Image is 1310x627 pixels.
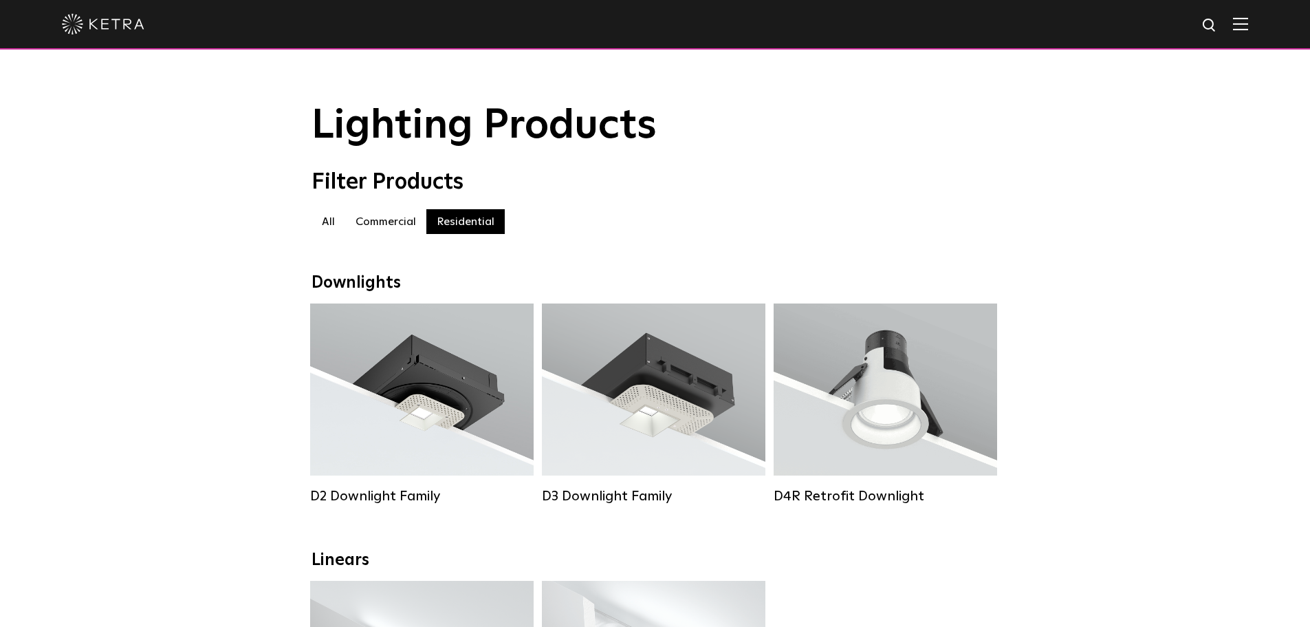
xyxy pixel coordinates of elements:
[345,209,426,234] label: Commercial
[542,304,765,504] a: D3 Downlight Family Lumen Output:700 / 900 / 1100Colors:White / Black / Silver / Bronze / Paintab...
[310,304,534,504] a: D2 Downlight Family Lumen Output:1200Colors:White / Black / Gloss Black / Silver / Bronze / Silve...
[312,209,345,234] label: All
[312,273,999,293] div: Downlights
[310,488,534,504] div: D2 Downlight Family
[312,105,657,147] span: Lighting Products
[312,551,999,571] div: Linears
[312,169,999,195] div: Filter Products
[426,209,505,234] label: Residential
[542,488,765,504] div: D3 Downlight Family
[1201,17,1219,34] img: search icon
[1233,17,1248,30] img: Hamburger%20Nav.svg
[774,304,997,504] a: D4R Retrofit Downlight Lumen Output:800Colors:White / BlackBeam Angles:15° / 25° / 40° / 60°Watta...
[774,488,997,504] div: D4R Retrofit Downlight
[62,14,144,34] img: ketra-logo-2019-white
